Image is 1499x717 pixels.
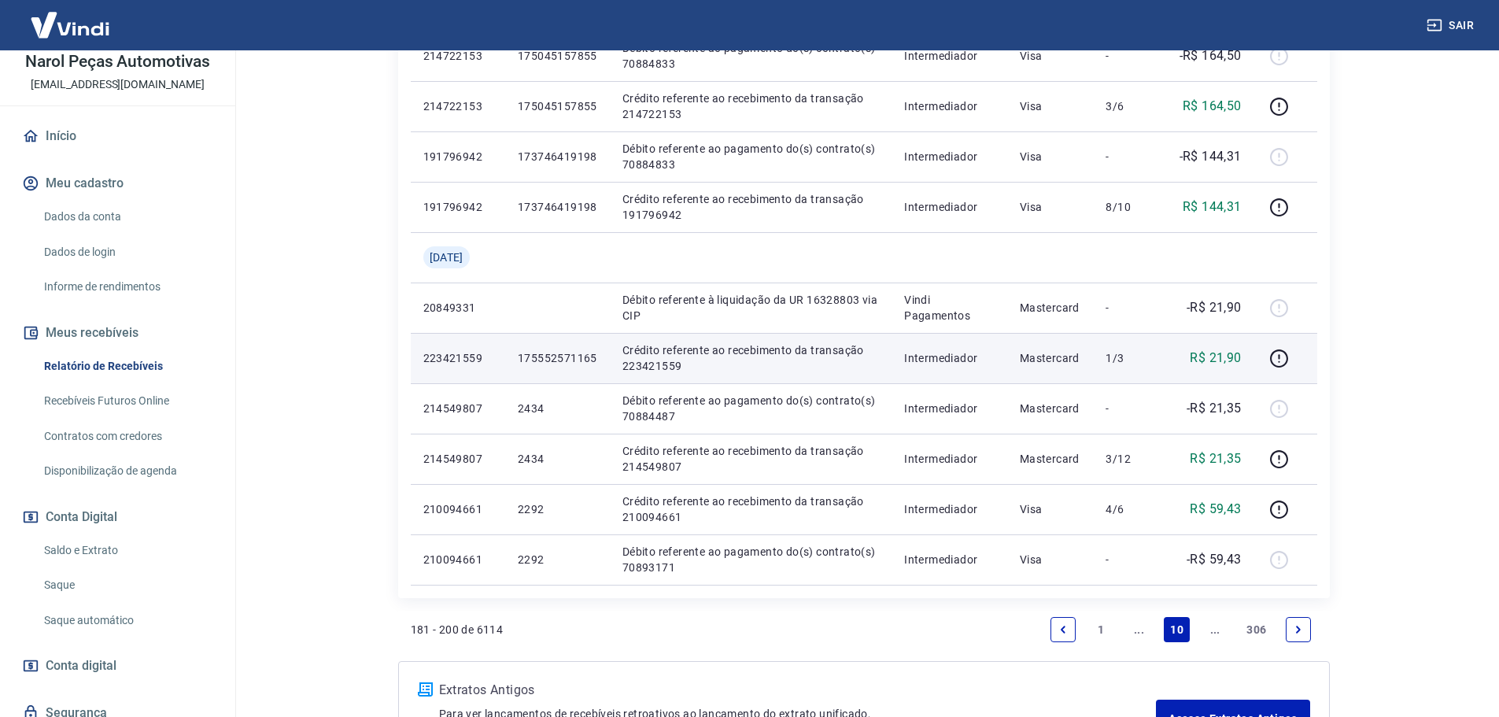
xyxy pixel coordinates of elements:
[904,292,995,323] p: Vindi Pagamentos
[1106,350,1152,366] p: 1/3
[622,342,880,374] p: Crédito referente ao recebimento da transação 223421559
[518,401,597,416] p: 2434
[1020,98,1081,114] p: Visa
[19,1,121,49] img: Vindi
[423,149,493,164] p: 191796942
[1020,501,1081,517] p: Visa
[423,350,493,366] p: 223421559
[904,149,995,164] p: Intermediador
[904,501,995,517] p: Intermediador
[1187,399,1242,418] p: -R$ 21,35
[904,552,995,567] p: Intermediador
[518,149,597,164] p: 173746419198
[1020,199,1081,215] p: Visa
[518,501,597,517] p: 2292
[1180,147,1242,166] p: -R$ 144,31
[46,655,116,677] span: Conta digital
[19,316,216,350] button: Meus recebíveis
[1180,46,1242,65] p: -R$ 164,50
[518,199,597,215] p: 173746419198
[1020,451,1081,467] p: Mastercard
[1020,300,1081,316] p: Mastercard
[38,534,216,567] a: Saldo e Extrato
[38,385,216,417] a: Recebíveis Futuros Online
[1020,149,1081,164] p: Visa
[423,501,493,517] p: 210094661
[1020,350,1081,366] p: Mastercard
[1088,617,1113,642] a: Page 1
[1020,48,1081,64] p: Visa
[38,271,216,303] a: Informe de rendimentos
[25,54,210,70] p: Narol Peças Automotivas
[38,420,216,453] a: Contratos com credores
[1106,48,1152,64] p: -
[423,199,493,215] p: 191796942
[1106,300,1152,316] p: -
[1183,198,1242,216] p: R$ 144,31
[1020,401,1081,416] p: Mastercard
[38,350,216,383] a: Relatório de Recebíveis
[622,393,880,424] p: Débito referente ao pagamento do(s) contrato(s) 70884487
[1106,552,1152,567] p: -
[904,401,995,416] p: Intermediador
[1106,199,1152,215] p: 8/10
[423,552,493,567] p: 210094661
[31,76,205,93] p: [EMAIL_ADDRESS][DOMAIN_NAME]
[1190,449,1241,468] p: R$ 21,35
[439,681,1157,700] p: Extratos Antigos
[423,48,493,64] p: 214722153
[423,451,493,467] p: 214549807
[622,91,880,122] p: Crédito referente ao recebimento da transação 214722153
[1202,617,1228,642] a: Jump forward
[38,455,216,487] a: Disponibilização de agenda
[622,544,880,575] p: Débito referente ao pagamento do(s) contrato(s) 70893171
[518,98,597,114] p: 175045157855
[38,236,216,268] a: Dados de login
[423,98,493,114] p: 214722153
[1044,611,1316,649] ul: Pagination
[518,552,597,567] p: 2292
[904,199,995,215] p: Intermediador
[430,249,463,265] span: [DATE]
[904,350,995,366] p: Intermediador
[19,649,216,683] a: Conta digital
[622,292,880,323] p: Débito referente à liquidação da UR 16328803 via CIP
[423,300,493,316] p: 20849331
[1126,617,1151,642] a: Jump backward
[38,569,216,601] a: Saque
[411,622,504,638] p: 181 - 200 de 6114
[418,682,433,697] img: ícone
[1240,617,1272,642] a: Page 306
[423,401,493,416] p: 214549807
[1106,98,1152,114] p: 3/6
[1106,451,1152,467] p: 3/12
[622,141,880,172] p: Débito referente ao pagamento do(s) contrato(s) 70884833
[622,40,880,72] p: Débito referente ao pagamento do(s) contrato(s) 70884833
[1183,97,1242,116] p: R$ 164,50
[904,48,995,64] p: Intermediador
[38,201,216,233] a: Dados da conta
[518,451,597,467] p: 2434
[19,166,216,201] button: Meu cadastro
[1190,349,1241,368] p: R$ 21,90
[904,451,995,467] p: Intermediador
[1106,149,1152,164] p: -
[1164,617,1190,642] a: Page 10 is your current page
[38,604,216,637] a: Saque automático
[518,48,597,64] p: 175045157855
[1286,617,1311,642] a: Next page
[1020,552,1081,567] p: Visa
[19,500,216,534] button: Conta Digital
[1106,501,1152,517] p: 4/6
[622,443,880,475] p: Crédito referente ao recebimento da transação 214549807
[1423,11,1480,40] button: Sair
[622,191,880,223] p: Crédito referente ao recebimento da transação 191796942
[1106,401,1152,416] p: -
[19,119,216,153] a: Início
[1050,617,1076,642] a: Previous page
[1187,550,1242,569] p: -R$ 59,43
[1187,298,1242,317] p: -R$ 21,90
[622,493,880,525] p: Crédito referente ao recebimento da transação 210094661
[518,350,597,366] p: 175552571165
[1190,500,1241,519] p: R$ 59,43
